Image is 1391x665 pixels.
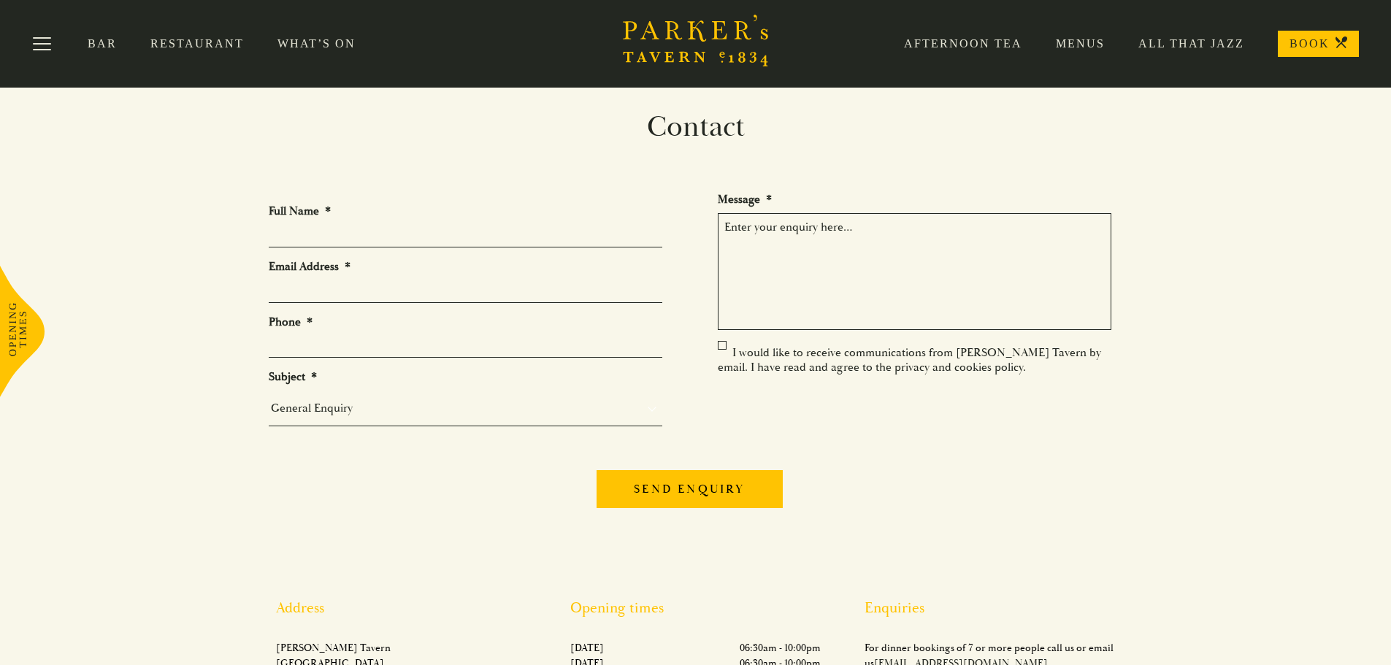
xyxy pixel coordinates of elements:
h2: Address [276,599,526,617]
h2: Opening times [570,599,821,617]
p: 06:30am - 10:00pm [740,640,821,656]
h2: Enquiries [865,599,1115,617]
label: Full Name [269,204,331,219]
label: Phone [269,315,313,330]
h1: Contact [258,109,1134,145]
label: I would like to receive communications from [PERSON_NAME] Tavern by email. I have read and agree ... [718,345,1101,374]
label: Email Address [269,259,350,274]
input: Send enquiry [597,470,782,508]
label: Subject [269,369,317,385]
p: [DATE] [570,640,604,656]
label: Message [718,192,772,207]
iframe: reCAPTCHA [718,386,940,443]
